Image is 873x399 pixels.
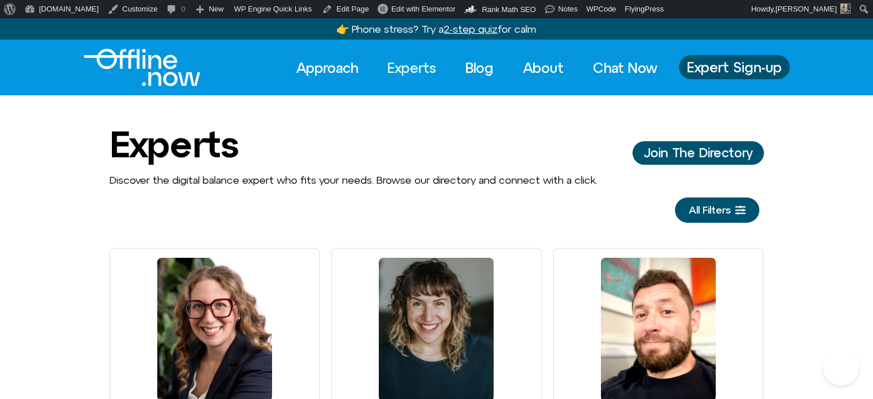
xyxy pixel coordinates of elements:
[513,55,574,80] a: About
[286,55,668,80] nav: Menu
[644,146,752,160] span: Join The Directory
[444,23,498,35] u: 2-step quiz
[633,141,764,164] a: Join The Director
[675,197,759,223] a: All Filters
[775,5,837,13] span: [PERSON_NAME]
[336,23,536,35] a: 👉 Phone stress? Try a2-step quizfor calm
[687,60,782,75] span: Expert Sign-up
[583,55,668,80] a: Chat Now
[391,5,456,13] span: Edit with Elementor
[110,174,597,186] span: Discover the digital balance expert who fits your needs. Browse our directory and connect with a ...
[110,124,238,164] h1: Experts
[822,348,859,385] iframe: Botpress
[455,55,504,80] a: Blog
[84,49,181,86] div: Logo
[377,55,447,80] a: Experts
[482,5,536,14] span: Rank Math SEO
[84,49,200,86] img: Offline.Now logo in white. Text of the words offline.now with a line going through the "O"
[689,204,731,216] span: All Filters
[286,55,368,80] a: Approach
[679,55,790,79] a: Expert Sign-up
